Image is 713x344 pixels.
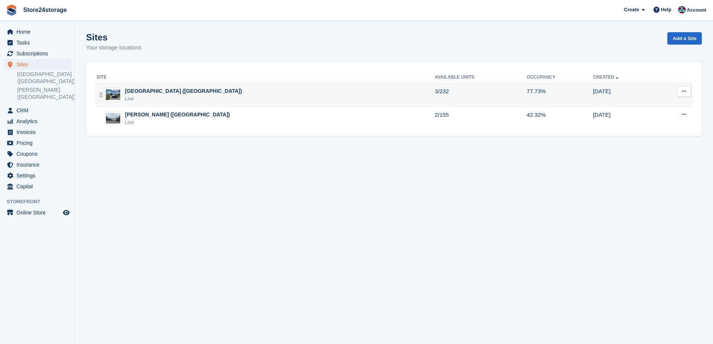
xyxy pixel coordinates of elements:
[661,6,671,13] span: Help
[4,116,71,127] a: menu
[6,4,17,16] img: stora-icon-8386f47178a22dfd0bd8f6a31ec36ba5ce8667c1dd55bd0f319d3a0aa187defe.svg
[4,37,71,48] a: menu
[4,59,71,70] a: menu
[7,198,74,206] span: Storefront
[4,48,71,59] a: menu
[435,71,527,83] th: Available Units
[527,107,593,130] td: 42.32%
[16,138,61,148] span: Pricing
[125,119,230,126] div: Live
[16,181,61,192] span: Capital
[4,105,71,116] a: menu
[16,59,61,70] span: Sites
[435,83,527,107] td: 3/232
[4,170,71,181] a: menu
[16,170,61,181] span: Settings
[16,105,61,116] span: CRM
[17,71,71,85] a: [GEOGRAPHIC_DATA] ([GEOGRAPHIC_DATA])
[95,71,435,83] th: Site
[86,43,141,52] p: Your storage locations
[125,111,230,119] div: [PERSON_NAME] ([GEOGRAPHIC_DATA])
[435,107,527,130] td: 2/155
[62,208,71,217] a: Preview store
[593,74,620,80] a: Created
[4,127,71,137] a: menu
[106,89,120,100] img: Image of Manston Airport (Kent) site
[667,32,702,45] a: Add a Site
[16,127,61,137] span: Invoices
[16,159,61,170] span: Insurance
[125,95,242,103] div: Live
[593,107,656,130] td: [DATE]
[4,159,71,170] a: menu
[527,71,593,83] th: Occupancy
[4,27,71,37] a: menu
[16,37,61,48] span: Tasks
[527,83,593,107] td: 77.73%
[16,27,61,37] span: Home
[16,48,61,59] span: Subscriptions
[624,6,639,13] span: Create
[593,83,656,107] td: [DATE]
[125,87,242,95] div: [GEOGRAPHIC_DATA] ([GEOGRAPHIC_DATA])
[4,181,71,192] a: menu
[86,32,141,42] h1: Sites
[20,4,70,16] a: Store24storage
[16,149,61,159] span: Coupons
[17,86,71,101] a: [PERSON_NAME] ([GEOGRAPHIC_DATA])
[4,149,71,159] a: menu
[687,6,706,14] span: Account
[678,6,686,13] img: George
[106,113,120,124] img: Image of Warley Brentwood (Essex) site
[16,116,61,127] span: Analytics
[16,207,61,218] span: Online Store
[4,138,71,148] a: menu
[4,207,71,218] a: menu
